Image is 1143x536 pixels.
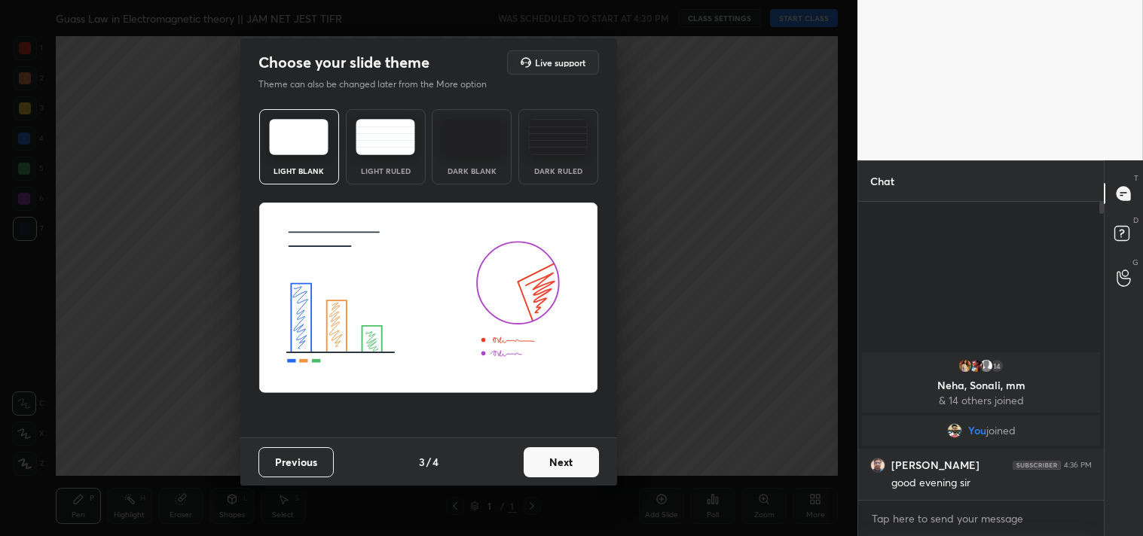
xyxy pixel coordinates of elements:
div: Light Ruled [356,167,416,175]
div: Dark Ruled [528,167,588,175]
div: grid [858,349,1104,500]
div: 14 [989,358,1004,373]
p: & 14 others joined [871,394,1091,407]
h4: 4 [432,454,439,470]
button: Previous [258,447,334,477]
img: default.png [979,358,994,373]
div: Dark Blank [442,167,502,175]
div: good evening sir [891,476,1092,491]
img: lightThemeBanner.fbc32fad.svg [258,203,598,394]
button: Next [524,447,599,477]
img: darkTheme.f0cc69e5.svg [442,119,502,155]
p: D [1133,215,1138,226]
p: G [1132,257,1138,268]
img: f94f666b75404537a3dc3abc1e0511f3.jpg [946,423,961,438]
img: 4P8fHbbgJtejmAAAAAElFTkSuQmCC [1013,461,1061,470]
h4: 3 [419,454,425,470]
p: Chat [858,161,906,201]
p: Neha, Sonali, mm [871,379,1091,391]
span: joined [986,425,1015,437]
img: darkRuledTheme.de295e13.svg [528,119,588,155]
span: You [967,425,986,437]
img: 433708e9fdb6451b97c833ef661480ad.jpg [968,358,983,373]
p: T [1134,172,1138,184]
img: 371fe2accb4a4d708539a917ee8897bc.jpg [870,458,885,473]
p: Theme can also be changed later from the More option [258,78,503,91]
img: lightTheme.e5ed3b09.svg [269,119,329,155]
div: Light Blank [269,167,329,175]
h4: / [426,454,431,470]
h6: [PERSON_NAME] [891,458,979,472]
h5: Live support [535,58,585,67]
h2: Choose your slide theme [258,53,429,72]
img: lightRuledTheme.5fabf969.svg [356,119,415,155]
img: 685d0a0d0eeb4a3498235fa87bf0b178.jpg [958,358,973,373]
div: 4:36 PM [1064,461,1092,470]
